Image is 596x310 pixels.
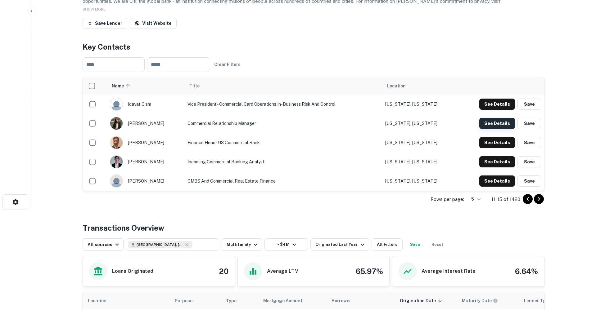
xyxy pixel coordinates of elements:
button: See Details [479,137,515,148]
a: Visit Website [130,18,177,29]
button: Clear Filters [212,59,243,70]
button: Reset [427,238,447,251]
span: Lender Type [524,297,550,304]
span: Purpose [175,297,201,304]
button: Save [517,175,541,187]
button: See Details [479,118,515,129]
td: [US_STATE], [US_STATE] [382,133,457,152]
button: Go to previous page [523,194,533,204]
td: Commercial Relationship Manager [184,114,382,133]
span: [GEOGRAPHIC_DATA], [US_STATE], [GEOGRAPHIC_DATA], [GEOGRAPHIC_DATA] [137,242,183,247]
button: Save [517,99,541,110]
span: Location [387,82,406,90]
div: Originated Last Year [315,241,366,248]
button: See Details [479,99,515,110]
th: Name [107,77,184,95]
td: [US_STATE], [US_STATE] [382,171,457,191]
span: SHOW MORE [83,7,106,11]
div: 5 [467,195,481,204]
h4: 20 [219,266,228,277]
p: Rows per page: [431,196,464,203]
p: 11–15 of 1420 [491,196,520,203]
span: Type [226,297,237,304]
th: Origination Date [395,292,457,309]
h4: Transactions Overview [83,222,164,233]
td: [US_STATE], [US_STATE] [382,95,457,114]
img: 244xhbkr7g40x6bsu4gi6q4ry [110,175,123,187]
div: scrollable content [83,77,544,191]
h4: 65.97% [356,266,383,277]
th: Type [221,292,258,309]
button: See Details [479,156,515,167]
span: Mortgage Amount [263,297,310,304]
button: Multifamily [222,238,262,251]
div: [PERSON_NAME] [110,175,181,188]
td: [US_STATE], [US_STATE] [382,114,457,133]
button: Save Lender [83,18,127,29]
h4: Key Contacts [83,41,544,52]
div: [PERSON_NAME] [110,136,181,149]
th: Title [184,77,382,95]
th: Mortgage Amount [258,292,327,309]
div: idayat cism [110,98,181,111]
h6: Average LTV [267,268,298,275]
th: Lender Type [519,292,575,309]
div: [PERSON_NAME] [110,155,181,168]
button: Go to next page [534,194,544,204]
img: 9c8pery4andzj6ohjkjp54ma2 [110,98,123,110]
h6: Average Interest Rate [422,268,476,275]
h6: Loans Originated [112,268,153,275]
th: Location [83,292,170,309]
div: Maturity dates displayed may be estimated. Please contact the lender for the most accurate maturi... [462,297,498,304]
th: Maturity dates displayed may be estimated. Please contact the lender for the most accurate maturi... [457,292,519,309]
img: 1715633614392 [110,156,123,168]
h4: 6.64% [515,266,538,277]
button: Save [517,137,541,148]
img: 1516828149663 [110,136,123,149]
td: Vice President - Commercial Card Operations In-Business Risk And Control [184,95,382,114]
iframe: Chat Widget [565,260,596,290]
td: [US_STATE], [US_STATE] [382,152,457,171]
td: Incoming Commercial Banking Analyst [184,152,382,171]
button: See Details [479,175,515,187]
img: 1562346457521 [110,117,123,130]
th: Borrower [327,292,395,309]
span: Borrower [332,297,351,304]
th: Location [382,77,457,95]
td: CMBS and Commercial Real Estate Finance [184,171,382,191]
h6: Maturity Date [462,297,492,304]
span: Location [88,297,115,304]
button: Save [517,118,541,129]
th: Purpose [170,292,221,309]
button: Save [517,156,541,167]
td: Finance Head - US Commercial Bank [184,133,382,152]
span: Origination Date [400,297,444,304]
span: Name [112,82,132,90]
button: All sources [83,238,124,251]
button: Originated Last Year [310,238,369,251]
span: Maturity dates displayed may be estimated. Please contact the lender for the most accurate maturi... [462,297,506,304]
button: All Filters [372,238,403,251]
button: Save your search to get updates of matches that match your search criteria. [405,238,425,251]
div: All sources [88,241,121,248]
button: > $4M [264,238,308,251]
div: [PERSON_NAME] [110,117,181,130]
span: Title [189,82,208,90]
